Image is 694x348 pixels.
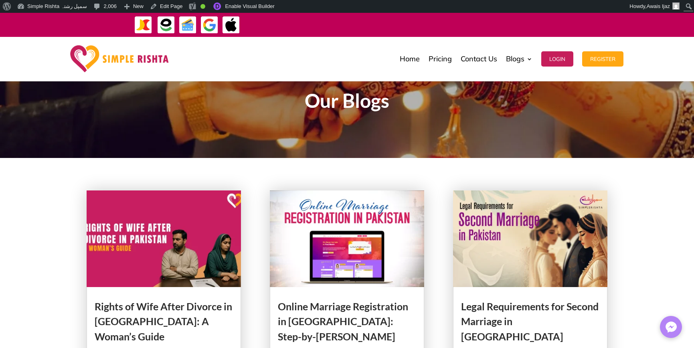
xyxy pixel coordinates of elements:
[461,39,497,79] a: Contact Us
[400,39,420,79] a: Home
[278,300,408,342] a: Online Marriage Registration in [GEOGRAPHIC_DATA]: Step-by-[PERSON_NAME]
[647,3,670,9] span: Awais Ijaz
[582,39,623,79] a: Register
[222,16,240,34] img: ApplePay-icon
[200,4,205,9] div: Good
[506,39,532,79] a: Blogs
[134,16,152,34] img: JazzCash-icon
[87,190,241,287] img: Rights of Wife After Divorce in Pakistan: A Woman’s Guide
[541,39,573,79] a: Login
[200,16,219,34] img: GooglePay-icon
[582,51,623,67] button: Register
[131,91,564,114] h1: Our Blogs
[663,319,679,335] img: Messenger
[453,190,608,287] img: Legal Requirements for Second Marriage in Pakistan
[270,190,425,287] img: Online Marriage Registration in Pakistan: Step-by-Step Guide
[95,300,232,342] a: Rights of Wife After Divorce in [GEOGRAPHIC_DATA]: A Woman’s Guide
[157,16,175,34] img: EasyPaisa-icon
[461,300,599,342] a: Legal Requirements for Second Marriage in [GEOGRAPHIC_DATA]
[429,39,452,79] a: Pricing
[179,16,197,34] img: Credit Cards
[541,51,573,67] button: Login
